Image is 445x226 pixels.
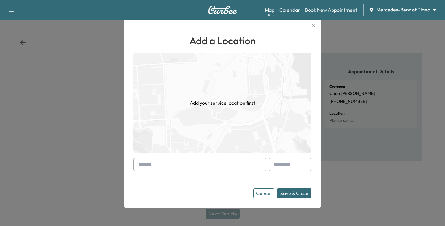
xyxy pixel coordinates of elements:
a: MapBeta [265,6,274,14]
button: Save & Close [277,188,311,198]
img: empty-map-CL6vilOE.png [133,53,311,153]
a: Calendar [279,6,300,14]
span: Mercedes-Benz of Plano [376,6,430,13]
div: Beta [268,13,274,17]
img: Curbee Logo [208,6,237,14]
button: Cancel [253,188,274,198]
a: Book New Appointment [305,6,357,14]
h1: Add your service location first [190,99,255,107]
h1: Add a Location [133,33,311,48]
